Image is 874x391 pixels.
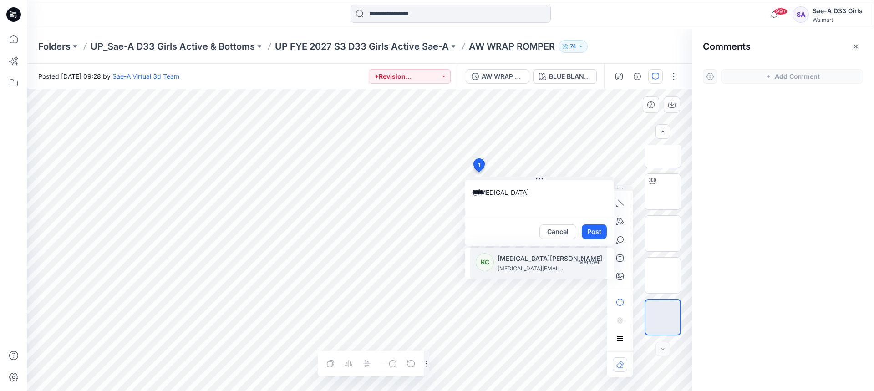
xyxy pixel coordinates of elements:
div: Walmart [813,16,863,23]
p: 74 [570,41,576,51]
button: BLUE BLANKET [533,69,597,84]
p: kyra.cobb@walmart.com [498,264,566,273]
p: Kyra Cobb [498,253,602,264]
button: Add Comment [721,69,863,84]
a: Folders [38,40,71,53]
a: UP FYE 2027 S3 D33 Girls Active Sae-A [275,40,449,53]
a: Sae-A Virtual 3d Team [112,72,179,80]
div: Sae-A D33 Girls [813,5,863,16]
div: AW WRAP ROMPER_FULL COLORWAYS [482,71,523,81]
button: Details [630,69,645,84]
button: AW WRAP ROMPER_FULL COLORWAYS [466,69,529,84]
div: KC [476,253,494,271]
div: SA [793,6,809,23]
a: UP_Sae-A D33 Girls Active & Bottoms [91,40,255,53]
p: AW WRAP ROMPER [469,40,555,53]
span: Member [579,259,600,265]
button: Post [582,224,607,239]
span: 1 [478,161,480,169]
div: BLUE BLANKET [549,71,591,81]
span: 99+ [774,8,788,15]
h2: Comments [703,41,751,52]
button: 74 [559,40,588,53]
button: Cancel [539,224,576,239]
span: Posted [DATE] 09:28 by [38,71,179,81]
